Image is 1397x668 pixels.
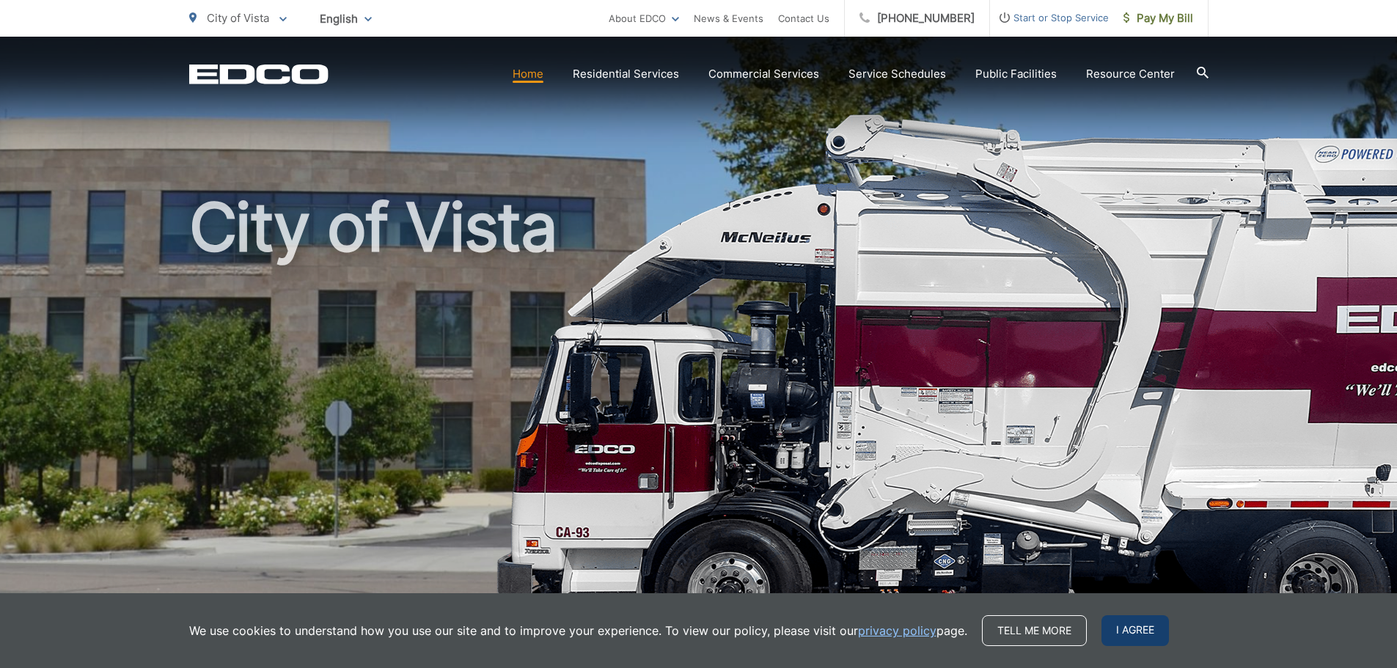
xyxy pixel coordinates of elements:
a: About EDCO [609,10,679,27]
a: Home [513,65,543,83]
span: English [309,6,383,32]
a: Residential Services [573,65,679,83]
a: EDCD logo. Return to the homepage. [189,64,329,84]
a: Contact Us [778,10,829,27]
span: Pay My Bill [1123,10,1193,27]
span: I agree [1101,615,1169,646]
a: Service Schedules [848,65,946,83]
a: Resource Center [1086,65,1175,83]
a: Public Facilities [975,65,1057,83]
a: privacy policy [858,622,936,639]
a: Tell me more [982,615,1087,646]
span: City of Vista [207,11,269,25]
h1: City of Vista [189,191,1209,655]
p: We use cookies to understand how you use our site and to improve your experience. To view our pol... [189,622,967,639]
a: News & Events [694,10,763,27]
a: Commercial Services [708,65,819,83]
